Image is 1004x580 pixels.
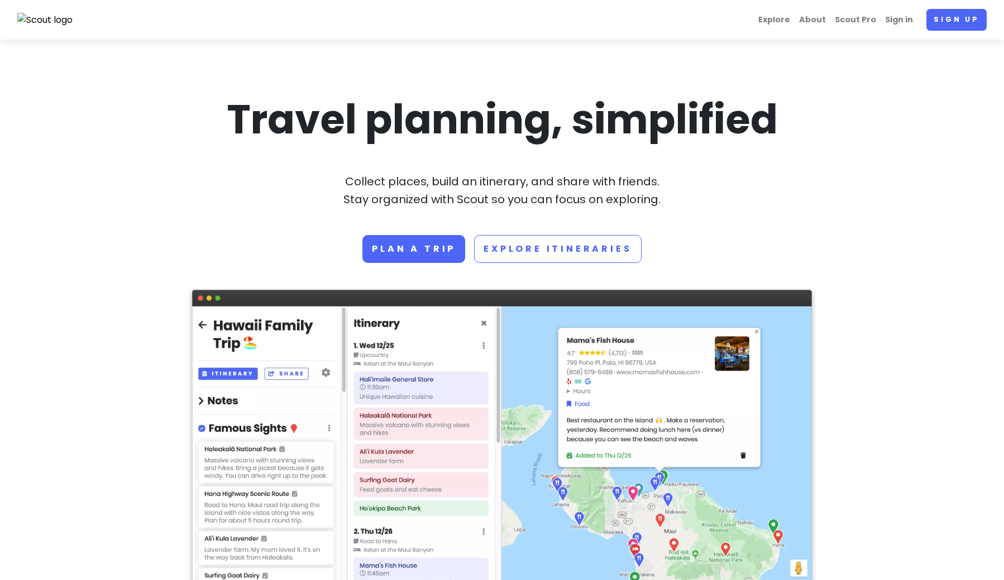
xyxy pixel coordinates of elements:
a: Plan a trip [362,235,465,263]
a: Sign up [926,9,987,31]
a: Explore [754,9,795,31]
a: Sign in [881,9,917,31]
h1: Travel planning, simplified [192,93,812,146]
img: Scout logo [17,13,73,27]
a: About [795,9,830,31]
a: Scout Pro [830,9,881,31]
p: Collect places, build an itinerary, and share with friends. Stay organized with Scout so you can ... [192,172,812,208]
a: Explore Itineraries [474,235,641,263]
